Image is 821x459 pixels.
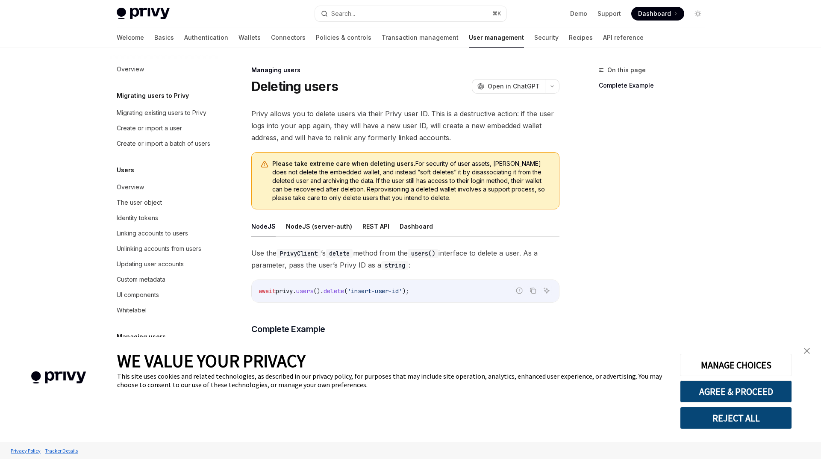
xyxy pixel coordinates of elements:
[251,323,325,335] span: Complete Example
[117,108,206,118] div: Migrating existing users to Privy
[680,354,792,376] button: MANAGE CHOICES
[260,160,269,169] svg: Warning
[110,136,219,151] a: Create or import a batch of users
[313,287,324,295] span: ().
[324,287,344,295] span: delete
[251,79,338,94] h1: Deleting users
[110,195,219,210] a: The user object
[400,216,433,236] button: Dashboard
[13,359,104,396] img: company logo
[154,27,174,48] a: Basics
[110,256,219,272] a: Updating user accounts
[534,27,559,48] a: Security
[488,82,540,91] span: Open in ChatGPT
[296,287,313,295] span: users
[117,259,184,269] div: Updating user accounts
[472,79,545,94] button: Open in ChatGPT
[117,372,667,389] div: This site uses cookies and related technologies, as described in our privacy policy, for purposes...
[251,108,559,144] span: Privy allows you to delete users via their Privy user ID. This is a destructive action: if the us...
[804,348,810,354] img: close banner
[117,123,182,133] div: Create or import a user
[110,303,219,318] a: Whitelabel
[286,216,352,236] button: NodeJS (server-auth)
[382,27,459,48] a: Transaction management
[408,249,438,258] code: users()
[527,285,539,296] button: Copy the contents from the code block
[117,64,144,74] div: Overview
[259,287,276,295] span: await
[277,249,321,258] code: PrivyClient
[251,216,276,236] button: NodeJS
[110,179,219,195] a: Overview
[110,226,219,241] a: Linking accounts to users
[381,261,409,270] code: string
[117,27,144,48] a: Welcome
[362,216,389,236] button: REST API
[117,197,162,208] div: The user object
[469,27,524,48] a: User management
[43,443,80,458] a: Tracker Details
[570,9,587,18] a: Demo
[110,121,219,136] a: Create or import a user
[597,9,621,18] a: Support
[117,305,147,315] div: Whitelabel
[293,287,296,295] span: .
[117,8,170,20] img: light logo
[110,287,219,303] a: UI components
[402,287,409,295] span: );
[9,443,43,458] a: Privacy Policy
[238,27,261,48] a: Wallets
[492,10,501,17] span: ⌘ K
[272,160,415,167] strong: Please take extreme care when deleting users.
[331,9,355,19] div: Search...
[117,165,134,175] h5: Users
[251,66,559,74] div: Managing users
[541,285,552,296] button: Ask AI
[117,350,306,372] span: WE VALUE YOUR PRIVACY
[272,159,550,202] span: For security of user assets, [PERSON_NAME] does not delete the embedded wallet, and instead “soft...
[514,285,525,296] button: Report incorrect code
[117,138,210,149] div: Create or import a batch of users
[680,380,792,403] button: AGREE & PROCEED
[344,287,347,295] span: (
[569,27,593,48] a: Recipes
[631,7,684,21] a: Dashboard
[117,213,158,223] div: Identity tokens
[117,290,159,300] div: UI components
[251,247,559,271] span: Use the ’s method from the interface to delete a user. As a parameter, pass the user’s Privy ID a...
[798,342,815,359] a: close banner
[680,407,792,429] button: REJECT ALL
[271,27,306,48] a: Connectors
[110,210,219,226] a: Identity tokens
[691,7,705,21] button: Toggle dark mode
[117,228,188,238] div: Linking accounts to users
[117,332,166,342] h5: Managing users
[117,182,144,192] div: Overview
[603,27,644,48] a: API reference
[316,27,371,48] a: Policies & controls
[638,9,671,18] span: Dashboard
[326,249,353,258] code: delete
[315,6,506,21] button: Search...⌘K
[110,272,219,287] a: Custom metadata
[347,287,402,295] span: 'insert-user-id'
[110,105,219,121] a: Migrating existing users to Privy
[184,27,228,48] a: Authentication
[117,91,189,101] h5: Migrating users to Privy
[117,274,165,285] div: Custom metadata
[110,241,219,256] a: Unlinking accounts from users
[276,287,293,295] span: privy
[117,244,201,254] div: Unlinking accounts from users
[599,79,712,92] a: Complete Example
[110,62,219,77] a: Overview
[607,65,646,75] span: On this page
